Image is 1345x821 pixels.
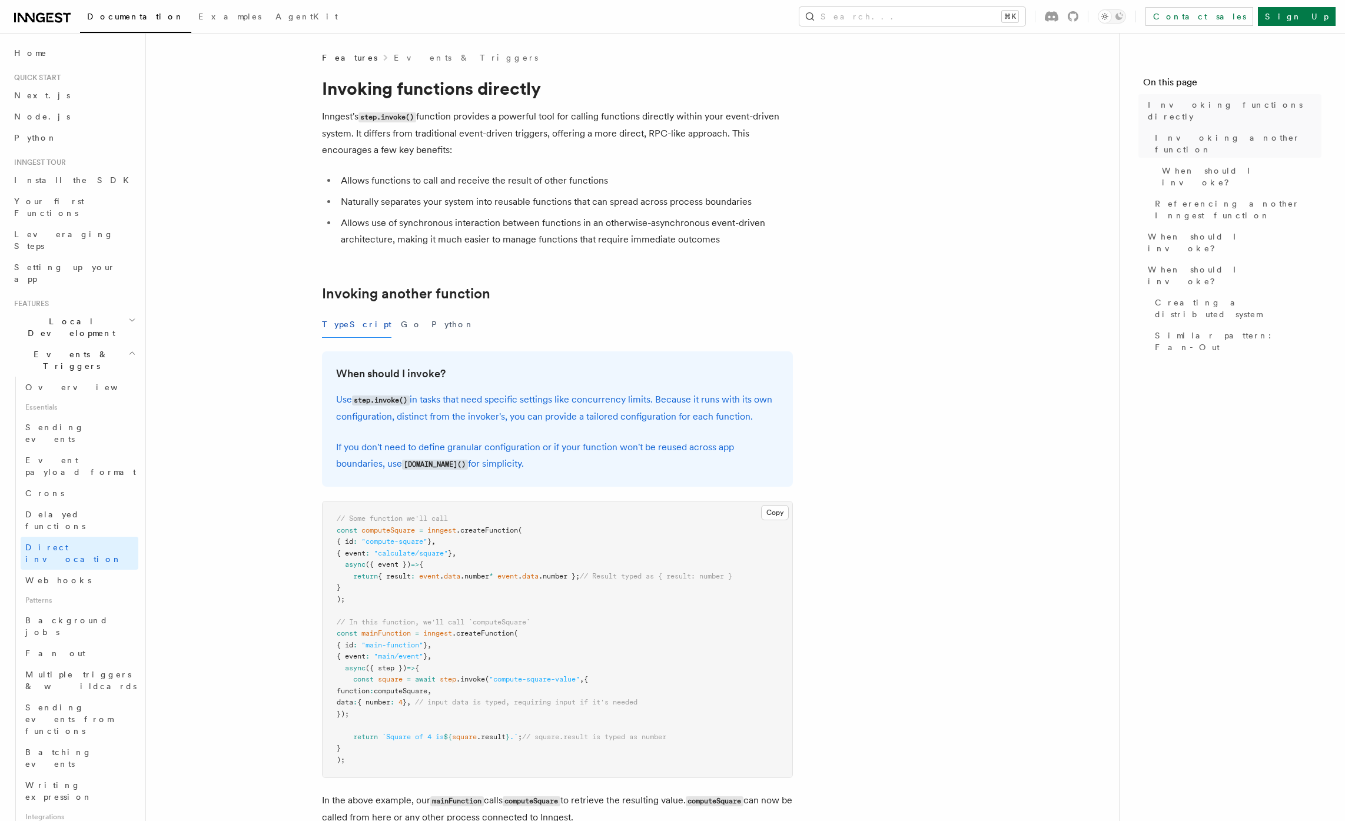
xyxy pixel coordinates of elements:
[1157,160,1321,193] a: When should I invoke?
[337,583,341,591] span: }
[799,7,1025,26] button: Search...⌘K
[9,315,128,339] span: Local Development
[21,417,138,450] a: Sending events
[1098,9,1126,24] button: Toggle dark mode
[1143,75,1321,94] h4: On this page
[374,549,448,557] span: "calculate/square"
[489,675,580,683] span: "compute-square-value"
[415,664,419,672] span: {
[398,698,403,706] span: 4
[353,537,357,546] span: :
[430,796,484,806] code: mainFunction
[25,456,136,477] span: Event payload format
[514,629,518,637] span: (
[361,629,411,637] span: mainFunction
[427,687,431,695] span: ,
[14,112,70,121] span: Node.js
[337,629,357,637] span: const
[1150,325,1321,358] a: Similar pattern: Fan-Out
[394,52,538,64] a: Events & Triggers
[9,344,138,377] button: Events & Triggers
[9,169,138,191] a: Install the SDK
[337,744,341,752] span: }
[198,12,261,21] span: Examples
[522,572,539,580] span: data
[427,652,431,660] span: ,
[440,675,456,683] span: step
[366,560,411,569] span: ({ event })
[25,616,108,637] span: Background jobs
[21,537,138,570] a: Direct invocation
[336,391,779,425] p: Use in tasks that need specific settings like concurrency limits. Because it runs with its own co...
[337,514,448,523] span: // Some function we'll call
[21,377,138,398] a: Overview
[1143,226,1321,259] a: When should I invoke?
[415,675,436,683] span: await
[370,687,374,695] span: :
[1150,127,1321,160] a: Invoking another function
[9,73,61,82] span: Quick start
[448,549,452,557] span: }
[357,698,390,706] span: { number
[423,641,427,649] span: }
[9,85,138,106] a: Next.js
[25,423,84,444] span: Sending events
[452,629,514,637] span: .createFunction
[337,641,353,649] span: { id
[337,215,793,248] li: Allows use of synchronous interaction between functions in an otherwise-asynchronous event-driven...
[1258,7,1336,26] a: Sign Up
[14,197,84,218] span: Your first Functions
[1155,198,1321,221] span: Referencing another Inngest function
[444,733,452,741] span: ${
[539,572,580,580] span: .number };
[427,537,431,546] span: }
[25,670,137,691] span: Multiple triggers & wildcards
[337,710,349,718] span: });
[322,108,793,158] p: Inngest's function provides a powerful tool for calling functions directly within your event-driv...
[9,348,128,372] span: Events & Triggers
[366,549,370,557] span: :
[423,652,427,660] span: }
[322,52,377,64] span: Features
[275,12,338,21] span: AgentKit
[25,780,92,802] span: Writing expression
[1155,297,1321,320] span: Creating a distributed system
[9,42,138,64] a: Home
[407,698,411,706] span: ,
[337,687,370,695] span: function
[444,572,460,580] span: data
[1148,231,1321,254] span: When should I invoke?
[1150,193,1321,226] a: Referencing another Inngest function
[14,262,115,284] span: Setting up your app
[390,698,394,706] span: :
[14,47,47,59] span: Home
[452,733,477,741] span: square
[9,106,138,127] a: Node.js
[503,796,560,806] code: computeSquare
[353,572,378,580] span: return
[21,697,138,742] a: Sending events from functions
[25,488,64,498] span: Crons
[25,747,92,769] span: Batching events
[580,675,584,683] span: ,
[25,649,85,658] span: Fan out
[14,91,70,100] span: Next.js
[485,675,489,683] span: (
[382,733,444,741] span: `Square of 4 is
[337,595,345,603] span: );
[353,675,374,683] span: const
[361,526,415,534] span: computeSquare
[378,572,411,580] span: { result
[518,526,522,534] span: (
[427,526,456,534] span: inngest
[456,675,485,683] span: .invoke
[21,664,138,697] a: Multiple triggers & wildcards
[21,570,138,591] a: Webhooks
[580,572,732,580] span: // Result typed as { result: number }
[337,172,793,189] li: Allows functions to call and receive the result of other functions
[415,698,637,706] span: // input data is typed, requiring input if it's needed
[510,733,518,741] span: .`
[21,398,138,417] span: Essentials
[337,756,345,764] span: );
[9,158,66,167] span: Inngest tour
